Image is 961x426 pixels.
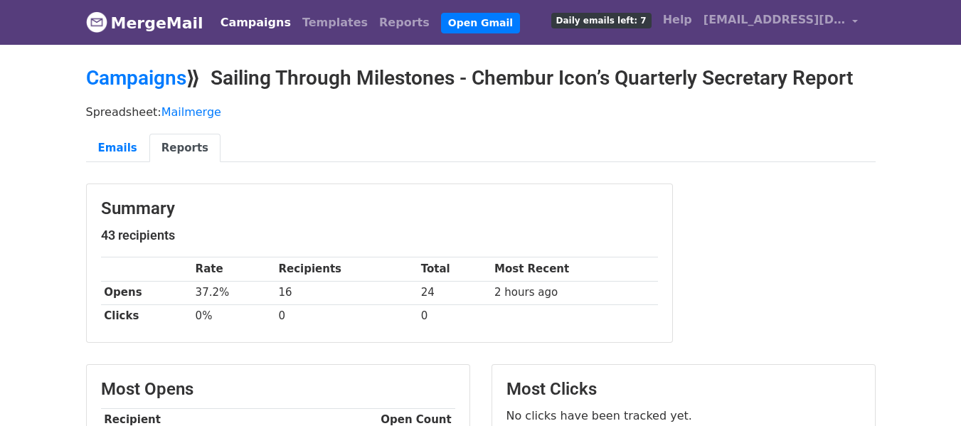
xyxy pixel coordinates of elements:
td: 37.2% [192,281,275,304]
h2: ⟫ Sailing Through Milestones - Chembur Icon’s Quarterly Secretary Report [86,66,876,90]
th: Opens [101,281,192,304]
th: Recipients [275,257,418,281]
td: 16 [275,281,418,304]
img: MergeMail logo [86,11,107,33]
span: Daily emails left: 7 [551,13,652,28]
td: 24 [418,281,491,304]
a: MergeMail [86,8,203,38]
h3: Most Opens [101,379,455,400]
td: 0% [192,304,275,328]
a: Reports [149,134,221,163]
h3: Summary [101,198,658,219]
th: Total [418,257,491,281]
th: Rate [192,257,275,281]
a: Help [657,6,698,34]
a: Templates [297,9,373,37]
span: [EMAIL_ADDRESS][DOMAIN_NAME] [704,11,846,28]
th: Most Recent [491,257,657,281]
td: 2 hours ago [491,281,657,304]
a: Mailmerge [161,105,221,119]
p: No clicks have been tracked yet. [506,408,861,423]
a: Emails [86,134,149,163]
td: 0 [418,304,491,328]
td: 0 [275,304,418,328]
p: Spreadsheet: [86,105,876,119]
a: Campaigns [86,66,186,90]
a: Campaigns [215,9,297,37]
a: [EMAIL_ADDRESS][DOMAIN_NAME] [698,6,864,39]
a: Open Gmail [441,13,520,33]
a: Daily emails left: 7 [546,6,657,34]
a: Reports [373,9,435,37]
h5: 43 recipients [101,228,658,243]
h3: Most Clicks [506,379,861,400]
th: Clicks [101,304,192,328]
